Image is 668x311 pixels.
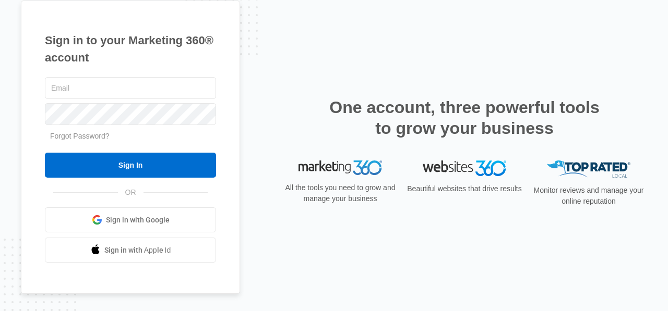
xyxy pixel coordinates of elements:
[118,187,144,198] span: OR
[423,160,506,176] img: Websites 360
[326,97,603,139] h2: One account, three powerful tools to grow your business
[45,77,216,99] input: Email
[282,182,399,204] p: All the tools you need to grow and manage your business
[104,245,171,256] span: Sign in with Apple Id
[45,32,216,66] h1: Sign in to your Marketing 360® account
[45,207,216,232] a: Sign in with Google
[106,215,170,226] span: Sign in with Google
[299,160,382,175] img: Marketing 360
[45,153,216,178] input: Sign In
[45,238,216,263] a: Sign in with Apple Id
[406,183,523,194] p: Beautiful websites that drive results
[50,132,110,140] a: Forgot Password?
[547,160,630,178] img: Top Rated Local
[530,185,647,207] p: Monitor reviews and manage your online reputation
